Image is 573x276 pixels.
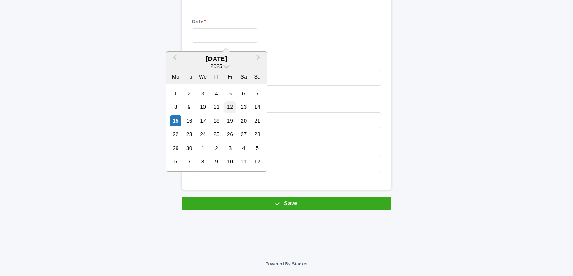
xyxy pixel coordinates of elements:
[238,129,249,140] div: Choose Saturday, 27 September 2025
[252,101,263,113] div: Choose Sunday, 14 September 2025
[167,53,180,66] button: Previous Month
[252,156,263,167] div: Choose Sunday, 12 October 2025
[183,115,195,126] div: Choose Tuesday, 16 September 2025
[183,129,195,140] div: Choose Tuesday, 23 September 2025
[170,142,181,154] div: Choose Monday, 29 September 2025
[211,63,222,69] span: 2025
[238,88,249,99] div: Choose Saturday, 6 September 2025
[224,156,236,167] div: Choose Friday, 10 October 2025
[211,129,222,140] div: Choose Thursday, 25 September 2025
[238,101,249,113] div: Choose Saturday, 13 September 2025
[170,101,181,113] div: Choose Monday, 8 September 2025
[170,88,181,99] div: Choose Monday, 1 September 2025
[211,101,222,113] div: Choose Thursday, 11 September 2025
[284,200,298,206] span: Save
[238,115,249,126] div: Choose Saturday, 20 September 2025
[224,71,236,82] div: Fr
[170,156,181,167] div: Choose Monday, 6 October 2025
[183,142,195,154] div: Choose Tuesday, 30 September 2025
[224,88,236,99] div: Choose Friday, 5 September 2025
[224,142,236,154] div: Choose Friday, 3 October 2025
[170,115,181,126] div: Choose Monday, 15 September 2025
[183,71,195,82] div: Tu
[192,19,206,24] span: Date
[224,101,236,113] div: Choose Friday, 12 September 2025
[252,129,263,140] div: Choose Sunday, 28 September 2025
[238,156,249,167] div: Choose Saturday, 11 October 2025
[211,71,222,82] div: Th
[224,115,236,126] div: Choose Friday, 19 September 2025
[211,88,222,99] div: Choose Thursday, 4 September 2025
[211,115,222,126] div: Choose Thursday, 18 September 2025
[169,87,264,168] div: month 2025-09
[170,129,181,140] div: Choose Monday, 22 September 2025
[224,129,236,140] div: Choose Friday, 26 September 2025
[253,53,266,66] button: Next Month
[197,115,208,126] div: Choose Wednesday, 17 September 2025
[183,101,195,113] div: Choose Tuesday, 9 September 2025
[252,115,263,126] div: Choose Sunday, 21 September 2025
[197,129,208,140] div: Choose Wednesday, 24 September 2025
[170,71,181,82] div: Mo
[182,197,391,210] button: Save
[252,71,263,82] div: Su
[252,88,263,99] div: Choose Sunday, 7 September 2025
[166,55,267,63] div: [DATE]
[238,71,249,82] div: Sa
[252,142,263,154] div: Choose Sunday, 5 October 2025
[183,88,195,99] div: Choose Tuesday, 2 September 2025
[197,101,208,113] div: Choose Wednesday, 10 September 2025
[197,71,208,82] div: We
[183,156,195,167] div: Choose Tuesday, 7 October 2025
[197,88,208,99] div: Choose Wednesday, 3 September 2025
[238,142,249,154] div: Choose Saturday, 4 October 2025
[211,142,222,154] div: Choose Thursday, 2 October 2025
[197,156,208,167] div: Choose Wednesday, 8 October 2025
[265,261,307,266] a: Powered By Stacker
[197,142,208,154] div: Choose Wednesday, 1 October 2025
[211,156,222,167] div: Choose Thursday, 9 October 2025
